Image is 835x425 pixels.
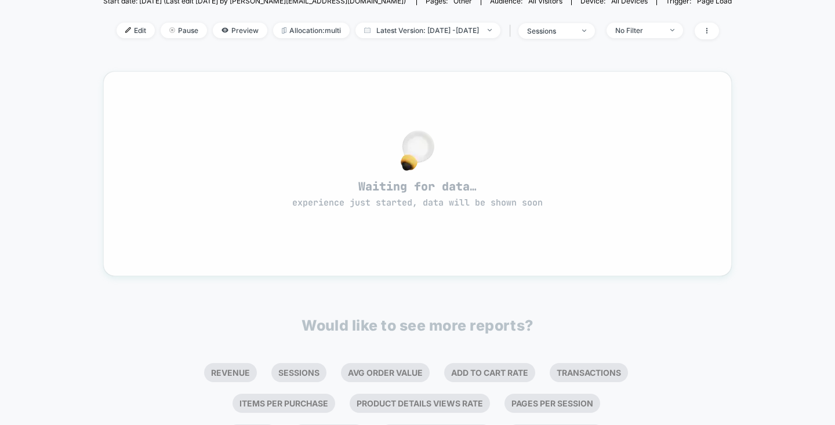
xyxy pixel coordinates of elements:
img: end [488,29,492,31]
img: end [670,29,674,31]
span: experience just started, data will be shown soon [292,197,543,208]
p: Would like to see more reports? [302,317,533,334]
li: Items Per Purchase [233,394,335,413]
img: calendar [364,27,371,33]
li: Add To Cart Rate [444,363,535,382]
span: Latest Version: [DATE] - [DATE] [355,23,500,38]
span: Edit [117,23,155,38]
img: end [169,27,175,33]
img: end [582,30,586,32]
img: rebalance [282,27,286,34]
li: Transactions [550,363,628,382]
li: Sessions [271,363,326,382]
div: sessions [527,27,573,35]
div: No Filter [615,26,662,35]
span: Preview [213,23,267,38]
li: Revenue [204,363,257,382]
span: Allocation: multi [273,23,350,38]
li: Product Details Views Rate [350,394,490,413]
img: no_data [401,130,434,171]
span: Waiting for data… [124,179,711,209]
span: | [506,23,518,39]
li: Pages Per Session [504,394,600,413]
span: Pause [161,23,207,38]
img: edit [125,27,131,33]
li: Avg Order Value [341,363,430,382]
